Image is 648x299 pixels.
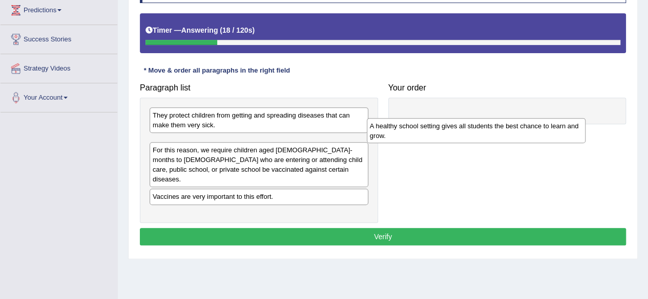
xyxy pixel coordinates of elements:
[252,26,255,34] b: )
[367,118,586,144] div: A healthy school setting gives all students the best chance to learn and grow.
[150,142,368,187] div: For this reason, we require children aged [DEMOGRAPHIC_DATA]-months to [DEMOGRAPHIC_DATA] who are...
[145,27,255,34] h5: Timer —
[1,25,117,51] a: Success Stories
[150,189,368,204] div: Vaccines are very important to this effort.
[140,228,626,245] button: Verify
[388,83,626,93] h4: Your order
[181,26,218,34] b: Answering
[222,26,252,34] b: 18 / 120s
[220,26,222,34] b: (
[1,83,117,109] a: Your Account
[140,83,378,93] h4: Paragraph list
[140,66,294,76] div: * Move & order all paragraphs in the right field
[150,107,368,133] div: They protect children from getting and spreading diseases that can make them very sick.
[1,54,117,80] a: Strategy Videos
